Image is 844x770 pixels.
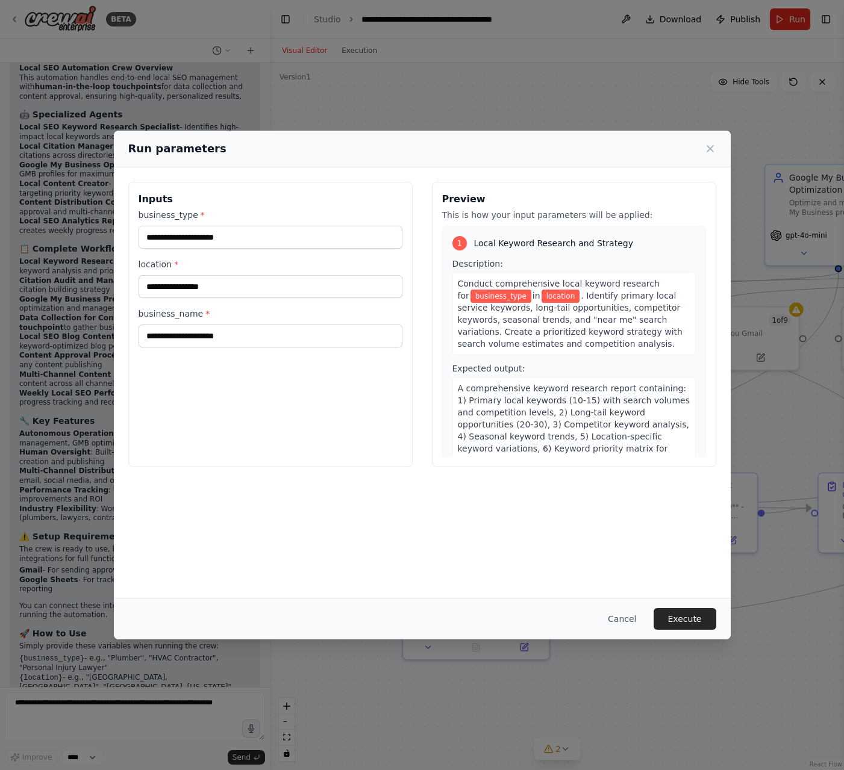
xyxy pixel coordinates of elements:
span: Expected output: [452,364,525,373]
label: business_type [139,209,402,221]
span: Variable: location [542,290,580,303]
h3: Inputs [139,192,402,206]
label: location [139,258,402,270]
button: Execute [654,608,716,630]
span: Variable: business_type [470,290,531,303]
div: 1 [452,236,467,250]
label: business_name [139,308,402,320]
p: This is how your input parameters will be applied: [442,209,706,221]
span: Local Keyword Research and Strategy [474,237,633,249]
span: in [533,291,540,300]
h3: Preview [442,192,706,206]
span: Conduct comprehensive local keyword research for [458,279,660,300]
span: Description: [452,259,503,269]
span: . Identify primary local service keywords, long-tail opportunities, competitor keywords, seasonal... [458,291,683,349]
button: Cancel [598,608,646,630]
span: A comprehensive keyword research report containing: 1) Primary local keywords (10-15) with search... [458,383,690,477]
h2: Run parameters [128,140,227,157]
